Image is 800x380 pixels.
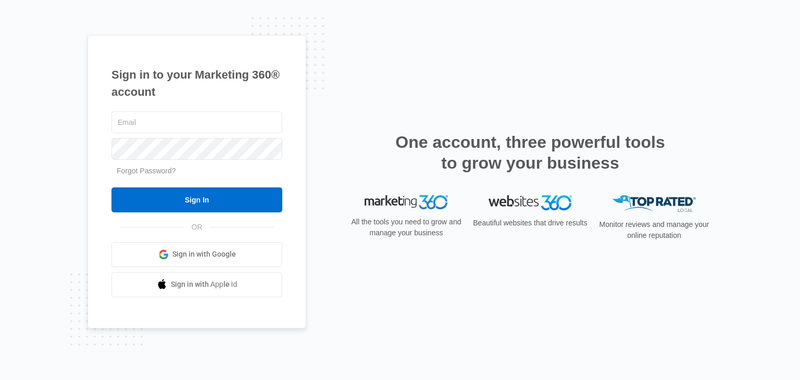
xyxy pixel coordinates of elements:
p: All the tools you need to grow and manage your business [348,217,465,238]
a: Forgot Password? [117,167,176,175]
input: Sign In [111,187,282,212]
span: OR [184,222,210,233]
input: Email [111,111,282,133]
img: Marketing 360 [365,195,448,210]
a: Sign in with Apple Id [111,272,282,297]
p: Monitor reviews and manage your online reputation [596,219,712,241]
p: Beautiful websites that drive results [472,218,589,229]
span: Sign in with Apple Id [171,279,238,290]
span: Sign in with Google [172,249,236,260]
img: Websites 360 [489,195,572,210]
h2: One account, three powerful tools to grow your business [392,132,668,173]
a: Sign in with Google [111,242,282,267]
h1: Sign in to your Marketing 360® account [111,66,282,100]
img: Top Rated Local [612,195,696,212]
